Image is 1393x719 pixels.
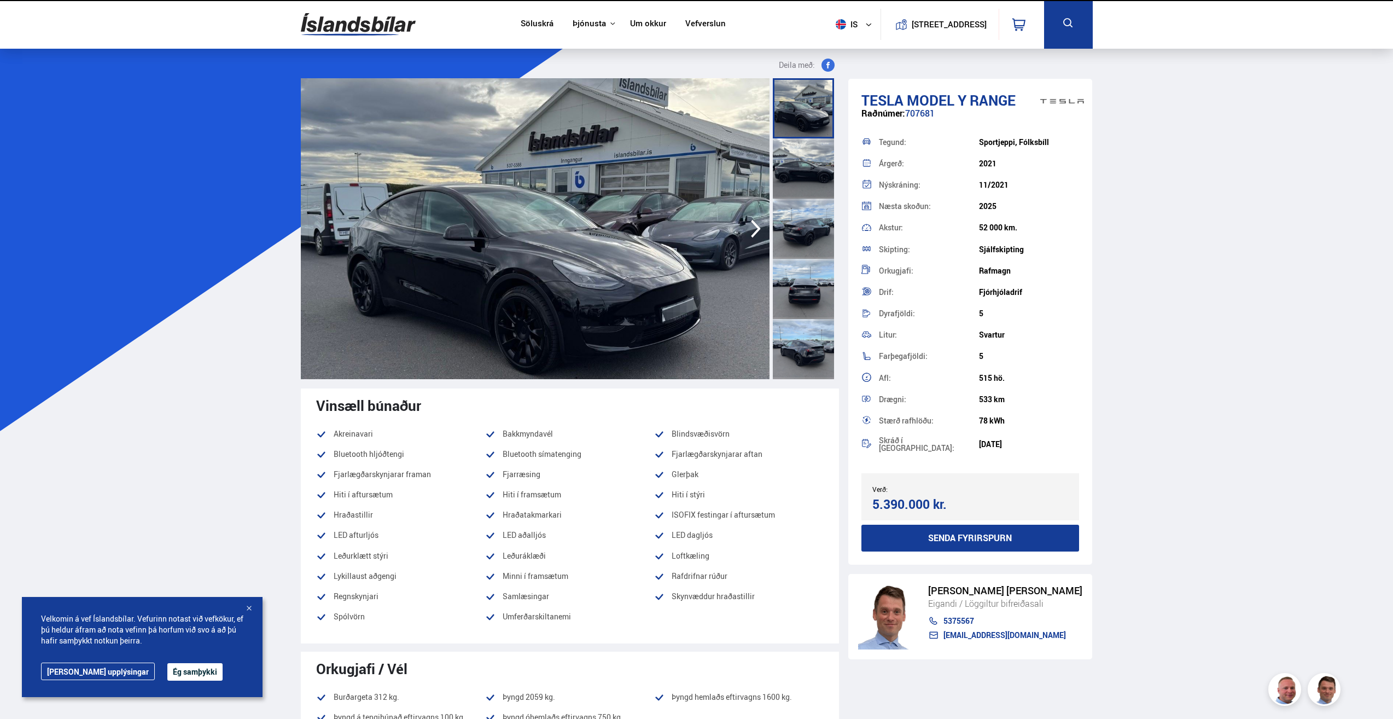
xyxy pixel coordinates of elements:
[774,59,839,72] button: Deila með:
[573,19,606,29] button: Þjónusta
[685,19,726,30] a: Vefverslun
[879,374,979,382] div: Afl:
[770,78,1238,379] img: 3607337.jpeg
[1040,84,1084,118] img: brand logo
[861,107,905,119] span: Raðnúmer:
[316,660,824,677] div: Orkugjafi / Vél
[316,448,485,461] li: Bluetooth hljóðtengi
[485,448,654,461] li: Bluetooth símatenging
[167,663,223,681] button: Ég samþykki
[521,19,553,30] a: Söluskrá
[979,416,1079,425] div: 78 kWh
[485,488,654,501] li: Hiti í framsætum
[316,488,485,501] li: Hiti í aftursætum
[654,427,823,440] li: Blindsvæðisvörn
[879,138,979,146] div: Tegund:
[316,610,485,623] li: Spólvörn
[316,529,485,542] li: LED afturljós
[979,309,1079,318] div: 5
[316,570,485,583] li: Lykillaust aðgengi
[316,590,485,603] li: Regnskynjari
[316,549,485,563] li: Leðurklætt stýri
[1270,675,1303,708] img: siFngHWaQ9KaOqBr.png
[879,310,979,317] div: Dyrafjöldi:
[879,181,979,189] div: Nýskráning:
[654,590,823,603] li: Skynvæddur hraðastillir
[485,549,654,563] li: Leðuráklæði
[485,529,654,542] li: LED aðalljós
[316,691,485,704] li: Burðargeta 312 kg.
[879,396,979,403] div: Drægni:
[979,440,1079,449] div: [DATE]
[879,246,979,253] div: Skipting:
[316,397,824,414] div: Vinsæll búnaður
[979,181,1079,189] div: 11/2021
[485,508,654,521] li: Hraðatakmarkari
[928,617,1082,625] a: 5375567
[879,417,979,425] div: Stærð rafhlöðu:
[301,7,416,42] img: G0Ugv5HjCgRt.svg
[485,468,654,481] li: Fjarræsing
[879,437,979,452] div: Skráð í [GEOGRAPHIC_DATA]:
[654,529,823,542] li: LED dagljós
[879,202,979,210] div: Næsta skoðun:
[979,266,1079,275] div: Rafmagn
[485,590,654,603] li: Samlæsingar
[654,448,823,461] li: Fjarlægðarskynjarar aftan
[861,525,1080,552] button: Senda fyrirspurn
[779,59,815,72] span: Deila með:
[836,19,846,30] img: svg+xml;base64,PHN2ZyB4bWxucz0iaHR0cDovL3d3dy53My5vcmcvMjAwMC9zdmciIHdpZHRoPSI1MTIiIGhlaWdodD0iNT...
[316,468,485,481] li: Fjarlægðarskynjarar framan
[858,584,917,650] img: FbJEzSuNWCJXmdc-.webp
[979,374,1079,382] div: 515 hö.
[979,395,1079,404] div: 533 km
[831,19,859,30] span: is
[979,159,1079,168] div: 2021
[928,585,1082,596] div: [PERSON_NAME] [PERSON_NAME]
[41,663,155,680] a: [PERSON_NAME] upplýsingar
[887,9,993,40] a: [STREET_ADDRESS]
[979,352,1079,361] div: 5
[654,691,823,704] li: Þyngd hemlaðs eftirvagns 1600 kg.
[879,331,979,339] div: Litur:
[630,19,666,30] a: Um okkur
[316,508,485,521] li: Hraðastillir
[879,352,979,360] div: Farþegafjöldi:
[872,485,970,493] div: Verð:
[831,8,881,40] button: is
[316,427,485,440] li: Akreinavari
[872,497,967,512] div: 5.390.000 kr.
[979,223,1079,232] div: 52 000 km.
[654,570,823,583] li: Rafdrifnar rúður
[979,138,1079,147] div: Sportjeppi, Fólksbíll
[916,20,983,29] button: [STREET_ADDRESS]
[879,160,979,167] div: Árgerð:
[907,90,1016,110] span: Model Y RANGE
[979,245,1079,254] div: Sjálfskipting
[879,224,979,231] div: Akstur:
[979,202,1079,211] div: 2025
[879,267,979,275] div: Orkugjafi:
[301,78,770,379] img: 3607336.jpeg
[485,570,654,583] li: Minni í framsætum
[979,288,1079,297] div: Fjórhjóladrif
[485,427,654,440] li: Bakkmyndavél
[654,549,823,563] li: Loftkæling
[861,90,904,110] span: Tesla
[485,610,654,630] li: Umferðarskiltanemi
[654,488,823,501] li: Hiti í stýri
[1309,675,1342,708] img: FbJEzSuNWCJXmdc-.webp
[654,508,823,521] li: ISOFIX festingar í aftursætum
[485,691,654,704] li: Þyngd 2059 kg.
[928,596,1082,611] div: Eigandi / Löggiltur bifreiðasali
[41,613,243,646] span: Velkomin á vef Íslandsbílar. Vefurinn notast við vefkökur, ef þú heldur áfram að nota vefinn þá h...
[979,330,1079,339] div: Svartur
[654,468,823,481] li: Glerþak
[928,631,1082,640] a: [EMAIL_ADDRESS][DOMAIN_NAME]
[879,288,979,296] div: Drif:
[861,108,1080,130] div: 707681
